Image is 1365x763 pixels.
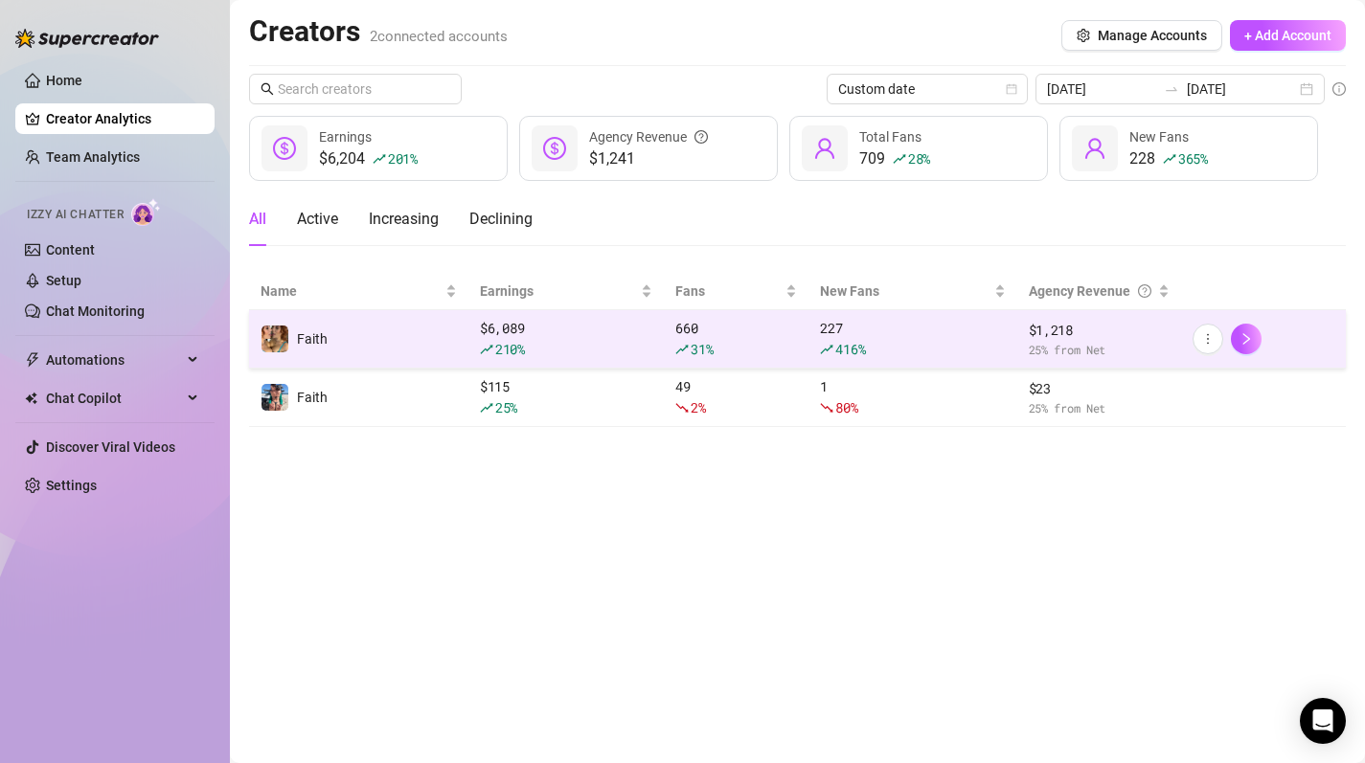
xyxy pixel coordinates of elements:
span: 416 % [835,340,865,358]
span: to [1164,81,1179,97]
span: more [1201,332,1215,346]
div: 660 [675,318,797,360]
img: Faith [262,384,288,411]
span: Automations [46,345,182,375]
a: Team Analytics [46,149,140,165]
span: Custom date [838,75,1016,103]
div: 227 [820,318,1005,360]
div: All [249,208,266,231]
span: 80 % [835,398,857,416]
span: $ 1,218 [1029,320,1171,341]
div: 228 [1129,147,1208,170]
span: calendar [1006,83,1017,95]
div: Agency Revenue [589,126,708,147]
span: user [813,137,836,160]
span: rise [373,152,386,166]
input: Start date [1047,79,1156,100]
span: 201 % [388,149,418,168]
span: 25 % [495,398,517,416]
span: Chat Copilot [46,383,182,414]
span: 210 % [495,340,525,358]
span: 25 % from Net [1029,341,1171,359]
div: 709 [859,147,930,170]
img: Chat Copilot [25,392,37,405]
span: Izzy AI Chatter [27,206,124,224]
span: rise [675,343,689,356]
span: 2 % [691,398,705,416]
h2: Creators [249,13,508,50]
span: right [1240,332,1253,346]
a: Creator Analytics [46,103,199,134]
input: End date [1187,79,1296,100]
span: 365 % [1178,149,1208,168]
a: Content [46,242,95,258]
a: Chat Monitoring [46,303,145,319]
span: fall [820,401,833,415]
span: 25 % from Net [1029,399,1171,417]
span: Faith [297,390,328,405]
span: Faith [297,331,328,347]
span: setting [1077,29,1090,42]
span: Name [261,281,442,302]
span: rise [480,343,493,356]
span: rise [820,343,833,356]
div: Declining [469,208,533,231]
span: search [261,82,274,96]
img: logo-BBDzfeDw.svg [15,29,159,48]
span: question-circle [694,126,708,147]
button: + Add Account [1230,20,1346,51]
span: fall [675,401,689,415]
img: Faith [262,325,288,352]
span: New Fans [820,281,990,302]
button: Manage Accounts [1061,20,1222,51]
span: New Fans [1129,129,1189,145]
span: 2 connected accounts [370,28,508,45]
span: 31 % [691,340,713,358]
span: $ 23 [1029,378,1171,399]
span: 28 % [908,149,930,168]
div: 49 [675,376,797,418]
div: $ 6,089 [480,318,652,360]
div: Active [297,208,338,231]
span: rise [893,152,906,166]
span: rise [480,401,493,415]
span: Earnings [319,129,372,145]
span: swap-right [1164,81,1179,97]
span: thunderbolt [25,352,40,368]
span: dollar-circle [273,137,296,160]
a: Discover Viral Videos [46,439,175,455]
span: Manage Accounts [1098,28,1207,43]
span: rise [1163,152,1176,166]
a: Settings [46,478,97,493]
input: Search creators [278,79,435,100]
div: $ 115 [480,376,652,418]
th: Fans [664,273,808,310]
img: AI Chatter [131,198,161,226]
button: right [1231,324,1262,354]
span: Earnings [480,281,637,302]
span: question-circle [1138,281,1151,302]
span: Total Fans [859,129,921,145]
span: Fans [675,281,782,302]
div: $6,204 [319,147,418,170]
th: Earnings [468,273,664,310]
a: Setup [46,273,81,288]
div: Agency Revenue [1029,281,1155,302]
span: + Add Account [1244,28,1331,43]
th: Name [249,273,468,310]
span: $1,241 [589,147,708,170]
span: dollar-circle [543,137,566,160]
span: info-circle [1332,82,1346,96]
th: New Fans [808,273,1016,310]
div: Increasing [369,208,439,231]
a: Home [46,73,82,88]
div: 1 [820,376,1005,418]
span: user [1083,137,1106,160]
div: Open Intercom Messenger [1300,698,1346,744]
